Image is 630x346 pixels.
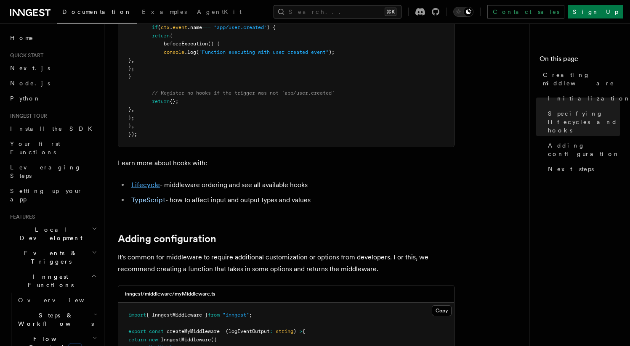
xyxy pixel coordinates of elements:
[10,125,97,132] span: Install the SDK
[146,312,208,318] span: { InngestMiddleware }
[118,157,455,169] p: Learn more about hooks with:
[10,164,81,179] span: Leveraging Steps
[137,3,192,23] a: Examples
[131,106,134,112] span: ,
[170,24,173,30] span: .
[152,24,158,30] span: if
[161,337,211,343] span: InngestMiddleware
[129,179,455,191] li: - middleware ordering and see all available hooks
[125,291,215,297] h3: inngest/middleware/myMiddleware.ts
[7,269,99,293] button: Inngest Functions
[197,8,242,15] span: AgentKit
[129,194,455,206] li: - how to affect input and output types and values
[152,33,170,39] span: return
[164,49,184,55] span: console
[267,24,276,30] span: ) {
[432,305,452,316] button: Copy
[167,328,220,334] span: createMyMiddleware
[7,246,99,269] button: Events & Triggers
[270,328,273,334] span: :
[545,91,620,106] a: Initialization
[10,65,50,71] span: Next.js
[10,188,82,203] span: Setting up your app
[7,121,99,136] a: Install the SDK
[152,90,335,96] span: // Register no hooks if the trigger was not `app/user.created`
[7,222,99,246] button: Local Development
[131,181,160,189] a: Lifecycle
[208,312,220,318] span: from
[15,311,94,328] span: Steps & Workflows
[276,328,293,334] span: string
[10,140,60,156] span: Your first Functions
[170,98,178,104] span: {};
[385,8,396,16] kbd: ⌘K
[10,80,50,87] span: Node.js
[548,141,620,158] span: Adding configuration
[128,123,131,129] span: }
[7,30,99,45] a: Home
[545,106,620,138] a: Specifying lifecycles and hooks
[10,95,41,102] span: Python
[540,54,620,67] h4: On this page
[226,328,270,334] span: (logEventOutput
[142,8,187,15] span: Examples
[152,98,170,104] span: return
[296,328,302,334] span: =>
[131,123,134,129] span: ,
[7,160,99,183] a: Leveraging Steps
[199,49,329,55] span: "Function executing with user created event"
[128,131,137,137] span: });
[184,49,196,55] span: .log
[128,328,146,334] span: export
[487,5,564,18] a: Contact sales
[192,3,247,23] a: AgentKit
[7,249,92,266] span: Events & Triggers
[173,24,187,30] span: event
[548,109,620,135] span: Specifying lifecycles and hooks
[211,337,217,343] span: ({
[57,3,137,24] a: Documentation
[131,57,134,63] span: ,
[149,328,164,334] span: const
[128,74,131,79] span: }
[7,225,92,242] span: Local Development
[10,34,34,42] span: Home
[128,57,131,63] span: }
[187,24,202,30] span: .name
[7,61,99,76] a: Next.js
[15,308,99,331] button: Steps & Workflows
[293,328,296,334] span: )
[158,24,161,30] span: (
[543,71,620,87] span: Creating middleware
[18,297,105,304] span: Overview
[545,161,620,177] a: Next steps
[128,337,146,343] span: return
[128,312,146,318] span: import
[7,76,99,91] a: Node.js
[196,49,199,55] span: (
[545,138,620,161] a: Adding configuration
[302,328,305,334] span: {
[223,328,226,334] span: =
[128,106,131,112] span: }
[7,183,99,207] a: Setting up your app
[548,165,594,173] span: Next steps
[202,24,211,30] span: ===
[128,66,134,71] span: };
[62,8,132,15] span: Documentation
[7,214,35,220] span: Features
[274,5,401,18] button: Search...⌘K
[164,41,208,47] span: beforeExecution
[7,136,99,160] a: Your first Functions
[149,337,158,343] span: new
[131,196,165,204] a: TypeScript
[214,24,267,30] span: "app/user.created"
[7,113,47,119] span: Inngest tour
[329,49,335,55] span: );
[208,41,220,47] span: () {
[568,5,623,18] a: Sign Up
[118,251,455,275] p: It's common for middleware to require additional customization or options from developers. For th...
[161,24,170,30] span: ctx
[170,33,173,39] span: {
[453,7,473,17] button: Toggle dark mode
